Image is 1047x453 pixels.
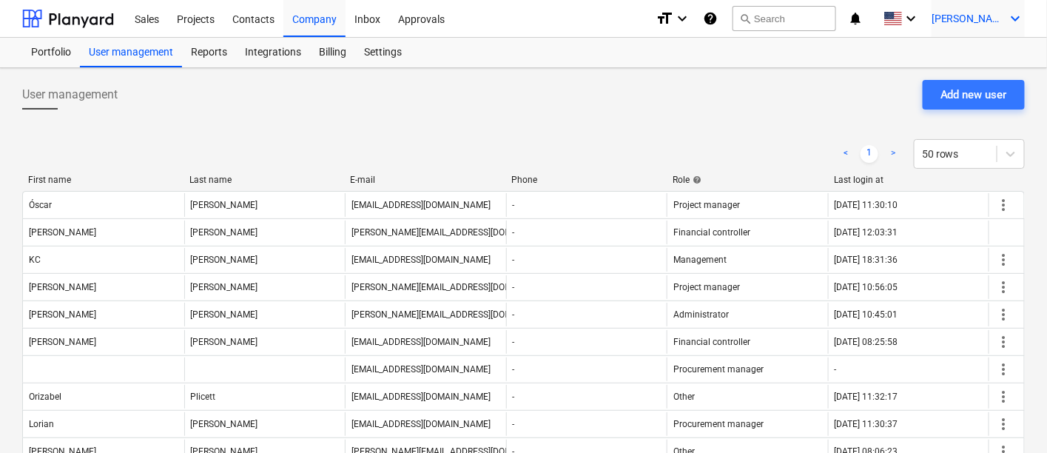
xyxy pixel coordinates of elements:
[22,86,118,104] span: User management
[837,145,855,163] a: Previous page
[673,309,729,320] span: Administrator
[191,227,258,238] div: [PERSON_NAME]
[351,175,500,185] div: E-mail
[28,175,178,185] div: First name
[513,282,515,292] div: -
[1007,10,1025,27] i: keyboard_arrow_down
[995,278,1013,296] span: more_vert
[848,10,863,27] i: notifications
[513,419,515,429] div: -
[310,38,355,67] a: Billing
[673,200,740,210] span: Project manager
[703,10,718,27] i: Knowledge base
[673,392,695,402] span: Other
[182,38,236,67] a: Reports
[835,255,898,265] div: [DATE] 18:31:36
[973,382,1047,453] iframe: Chat Widget
[835,364,837,375] div: -
[351,392,491,402] div: [EMAIL_ADDRESS][DOMAIN_NAME]
[733,6,836,31] button: Search
[513,200,515,210] div: -
[513,255,515,265] div: -
[884,145,902,163] a: Next page
[80,38,182,67] a: User management
[834,175,983,185] div: Last login at
[351,200,491,210] div: [EMAIL_ADDRESS][DOMAIN_NAME]
[739,13,751,24] span: search
[673,364,764,375] span: Procurement manager
[351,282,558,292] div: [PERSON_NAME][EMAIL_ADDRESS][DOMAIN_NAME]
[351,227,558,238] div: [PERSON_NAME][EMAIL_ADDRESS][DOMAIN_NAME]
[835,419,898,429] div: [DATE] 11:30:37
[673,419,764,429] span: Procurement manager
[995,333,1013,351] span: more_vert
[673,175,822,185] div: Role
[673,255,727,265] span: Management
[673,282,740,292] span: Project manager
[902,10,920,27] i: keyboard_arrow_down
[351,309,558,320] div: [PERSON_NAME][EMAIL_ADDRESS][DOMAIN_NAME]
[355,38,411,67] a: Settings
[22,38,80,67] a: Portfolio
[513,392,515,402] div: -
[835,309,898,320] div: [DATE] 10:45:01
[29,282,96,292] div: [PERSON_NAME]
[673,227,750,238] span: Financial controller
[513,227,515,238] div: -
[861,145,878,163] a: Page 1 is your current page
[351,255,491,265] div: [EMAIL_ADDRESS][DOMAIN_NAME]
[995,196,1013,214] span: more_vert
[995,360,1013,378] span: more_vert
[513,309,515,320] div: -
[191,337,258,347] div: [PERSON_NAME]
[351,419,491,429] div: [EMAIL_ADDRESS][DOMAIN_NAME]
[189,175,339,185] div: Last name
[932,13,1006,24] span: [PERSON_NAME]
[191,255,258,265] div: [PERSON_NAME]
[191,392,216,402] div: Plicett
[940,85,1007,104] div: Add new user
[351,337,491,347] div: [EMAIL_ADDRESS][DOMAIN_NAME]
[513,337,515,347] div: -
[673,10,691,27] i: keyboard_arrow_down
[835,392,898,402] div: [DATE] 11:32:17
[191,200,258,210] div: [PERSON_NAME]
[656,10,673,27] i: format_size
[690,175,701,184] span: help
[995,306,1013,323] span: more_vert
[29,419,54,429] div: Lorian
[673,337,750,347] span: Financial controller
[236,38,310,67] a: Integrations
[835,227,898,238] div: [DATE] 12:03:31
[191,419,258,429] div: [PERSON_NAME]
[513,364,515,375] div: -
[835,337,898,347] div: [DATE] 08:25:58
[835,282,898,292] div: [DATE] 10:56:05
[29,227,96,238] div: [PERSON_NAME]
[29,337,96,347] div: [PERSON_NAME]
[511,175,661,185] div: Phone
[191,309,258,320] div: [PERSON_NAME]
[29,309,96,320] div: [PERSON_NAME]
[351,364,491,375] div: [EMAIL_ADDRESS][DOMAIN_NAME]
[923,80,1025,110] button: Add new user
[29,255,41,265] div: KC
[29,392,61,402] div: Orizabel
[835,200,898,210] div: [DATE] 11:30:10
[29,200,52,210] div: Óscar
[995,251,1013,269] span: more_vert
[191,282,258,292] div: [PERSON_NAME]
